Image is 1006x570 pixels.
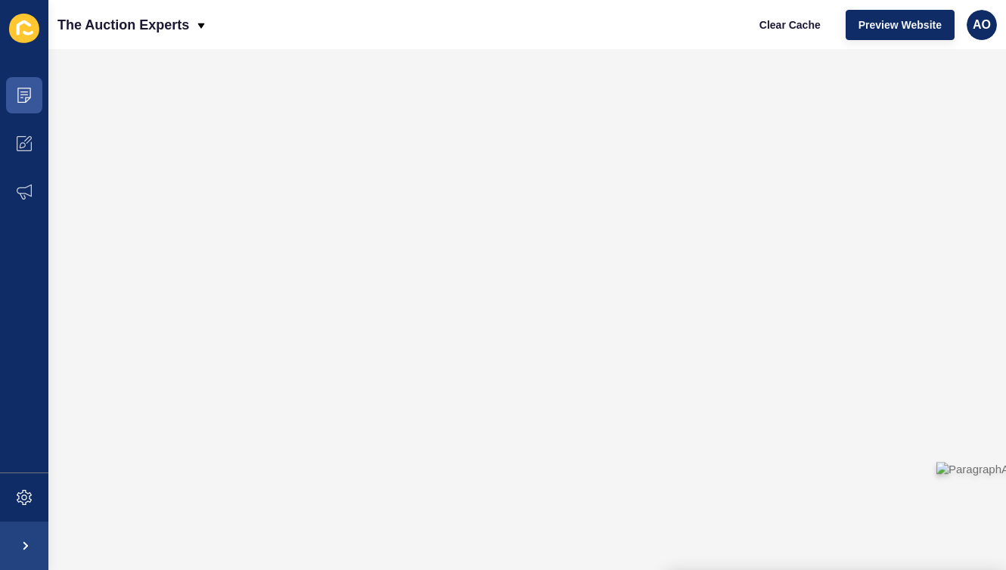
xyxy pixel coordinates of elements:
[747,10,834,40] button: Clear Cache
[846,10,955,40] button: Preview Website
[859,17,942,33] span: Preview Website
[973,17,991,33] span: AO
[57,6,189,44] p: The Auction Experts
[759,17,821,33] span: Clear Cache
